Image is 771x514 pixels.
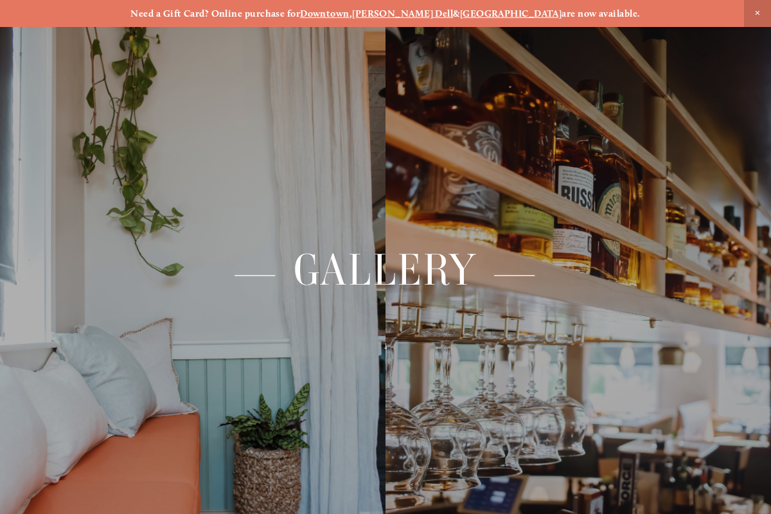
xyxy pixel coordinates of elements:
[231,242,540,297] span: — Gallery —
[350,8,352,19] strong: ,
[116,339,655,353] p: ↓
[300,8,350,19] a: Downtown
[453,8,459,19] strong: &
[130,8,300,19] strong: Need a Gift Card? Online purchase for
[562,8,640,19] strong: are now available.
[460,8,562,19] a: [GEOGRAPHIC_DATA]
[352,8,453,19] a: [PERSON_NAME] Dell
